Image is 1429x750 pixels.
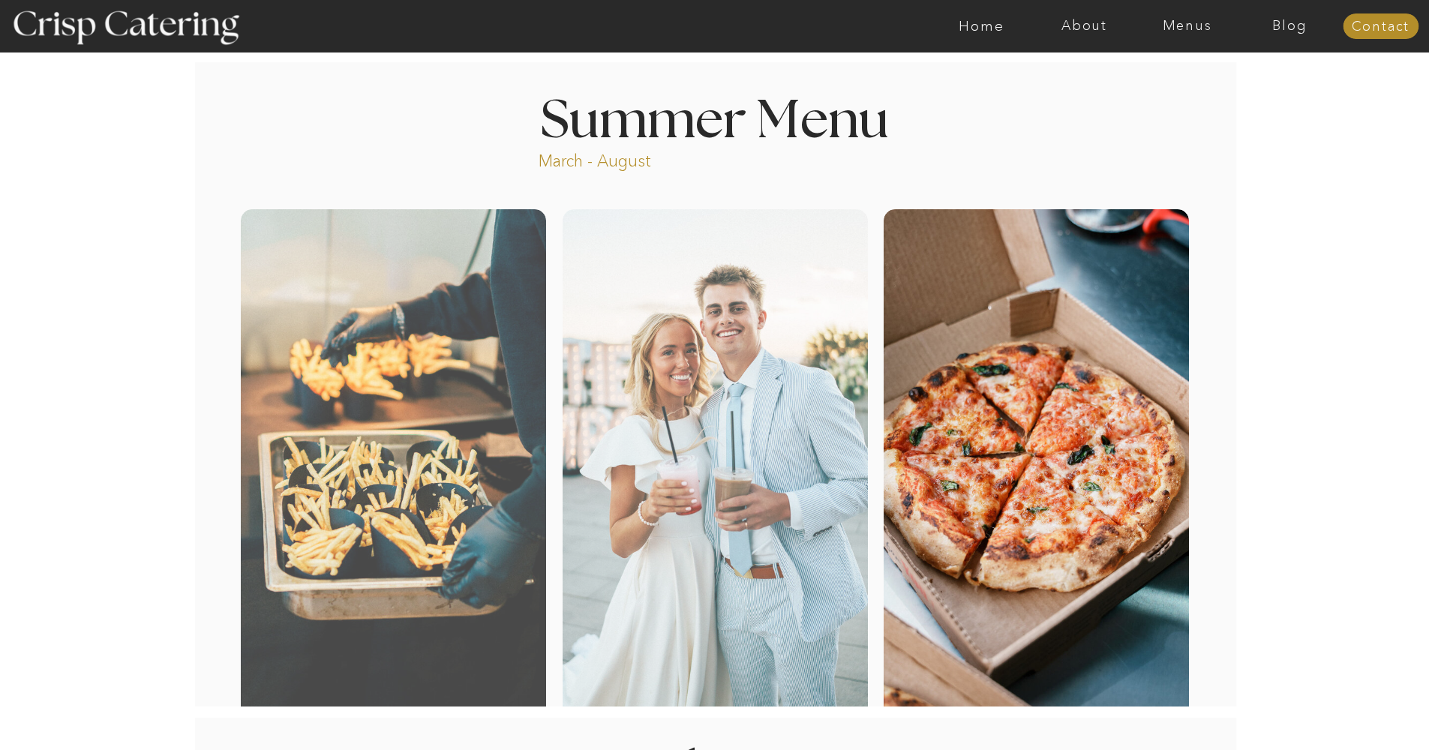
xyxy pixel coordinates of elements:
[1136,19,1238,34] a: Menus
[1238,19,1341,34] a: Blog
[539,150,745,167] p: March - August
[1033,19,1136,34] a: About
[930,19,1033,34] a: Home
[1343,19,1418,34] a: Contact
[506,95,923,139] h1: Summer Menu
